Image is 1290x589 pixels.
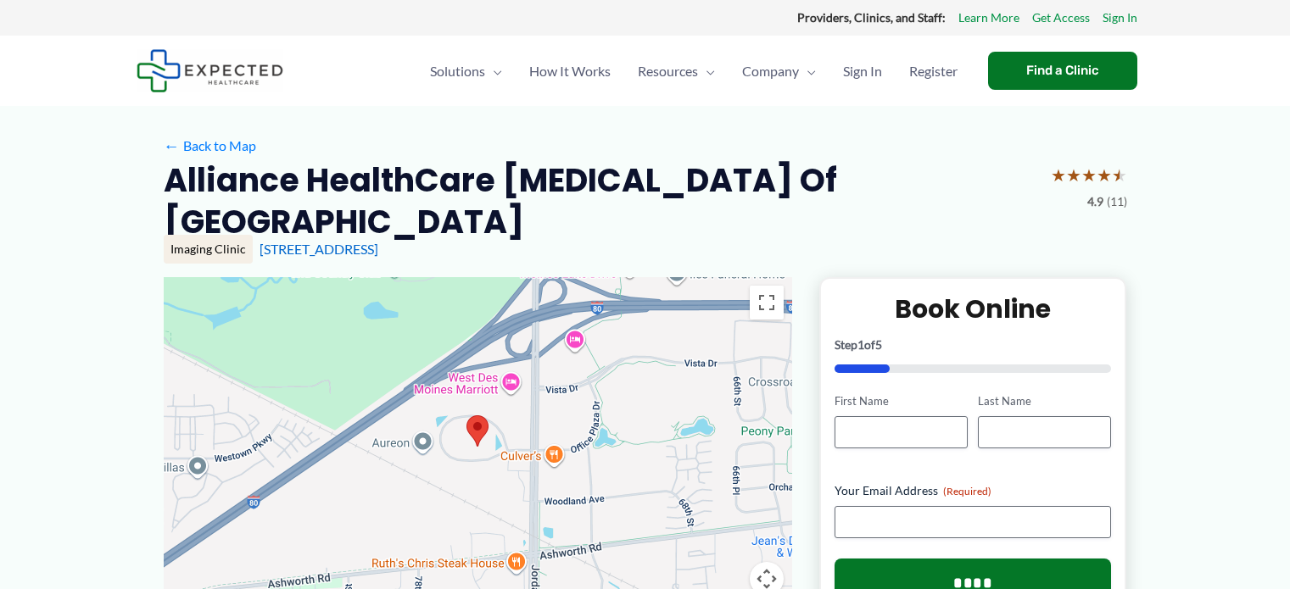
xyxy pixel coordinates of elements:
[1103,7,1137,29] a: Sign In
[750,286,784,320] button: Toggle fullscreen view
[829,42,896,101] a: Sign In
[909,42,958,101] span: Register
[943,485,991,497] span: (Required)
[835,482,1112,499] label: Your Email Address
[698,42,715,101] span: Menu Toggle
[1032,7,1090,29] a: Get Access
[1051,159,1066,191] span: ★
[835,393,968,409] label: First Name
[843,42,882,101] span: Sign In
[742,42,799,101] span: Company
[1066,159,1081,191] span: ★
[1097,159,1112,191] span: ★
[164,159,1037,243] h2: Alliance HealthCare [MEDICAL_DATA] of [GEOGRAPHIC_DATA]
[1087,191,1103,213] span: 4.9
[416,42,971,101] nav: Primary Site Navigation
[260,241,378,257] a: [STREET_ADDRESS]
[624,42,729,101] a: ResourcesMenu Toggle
[978,393,1111,409] label: Last Name
[485,42,502,101] span: Menu Toggle
[416,42,516,101] a: SolutionsMenu Toggle
[799,42,816,101] span: Menu Toggle
[1107,191,1127,213] span: (11)
[835,339,1112,351] p: Step of
[1081,159,1097,191] span: ★
[857,337,864,352] span: 1
[988,52,1137,90] a: Find a Clinic
[638,42,698,101] span: Resources
[958,7,1019,29] a: Learn More
[797,10,946,25] strong: Providers, Clinics, and Staff:
[1112,159,1127,191] span: ★
[896,42,971,101] a: Register
[164,235,253,264] div: Imaging Clinic
[835,292,1112,325] h2: Book Online
[529,42,611,101] span: How It Works
[430,42,485,101] span: Solutions
[164,137,180,153] span: ←
[137,49,283,92] img: Expected Healthcare Logo - side, dark font, small
[875,337,882,352] span: 5
[516,42,624,101] a: How It Works
[729,42,829,101] a: CompanyMenu Toggle
[164,133,256,158] a: ←Back to Map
